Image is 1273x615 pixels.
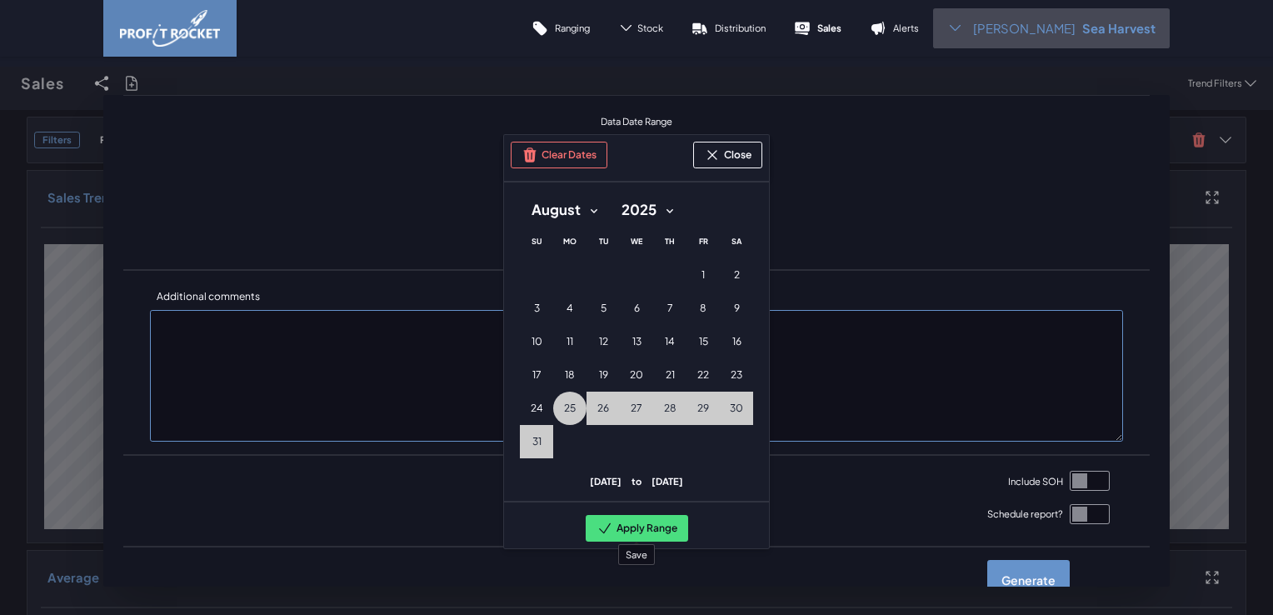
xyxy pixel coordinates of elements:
[517,8,604,48] a: Ranging
[511,142,607,168] button: Clear Dates
[567,302,573,315] span: 4
[677,8,780,48] a: Distribution
[565,368,575,382] span: 18
[601,302,607,315] span: 5
[631,237,642,246] span: We
[601,115,672,127] p: Data Date Range
[699,335,708,348] span: 15
[667,302,673,315] span: 7
[599,237,608,246] span: Tu
[637,22,663,34] span: Stock
[555,22,590,34] p: Ranging
[700,302,706,315] span: 8
[157,290,260,303] p: Additional comments
[631,402,642,415] span: 27
[730,402,743,415] span: 30
[622,475,651,487] span: to
[780,8,856,48] a: Sales
[630,368,643,382] span: 20
[532,335,542,348] span: 10
[697,368,709,382] span: 22
[666,368,675,382] span: 21
[532,368,542,382] span: 17
[893,22,919,34] p: Alerts
[520,475,753,487] p: [DATE] [DATE]
[973,20,1076,37] span: [PERSON_NAME]
[697,402,709,415] span: 29
[715,22,766,34] p: Distribution
[586,515,688,542] button: Apply Range
[856,8,933,48] a: Alerts
[665,335,675,348] span: 14
[731,237,741,246] span: Sa
[664,402,676,415] span: 28
[563,237,577,246] span: Mo
[693,142,762,168] button: Close
[534,302,540,315] span: 3
[120,10,220,47] img: image
[1008,475,1063,487] p: Include SOH
[987,507,1063,520] p: Schedule report?
[632,335,641,348] span: 13
[987,560,1070,600] label: Generate
[701,268,705,282] span: 1
[567,335,573,348] span: 11
[699,237,708,246] span: Fr
[732,335,741,348] span: 16
[665,237,675,246] span: Th
[731,368,742,382] span: 23
[1082,20,1156,37] p: Sea Harvest
[597,402,609,415] span: 26
[564,402,576,415] span: 25
[532,435,542,448] span: 31
[734,302,740,315] span: 9
[130,192,1143,205] p: Data Frequency
[634,302,640,315] span: 6
[817,22,841,34] p: Sales
[531,402,543,415] span: 24
[734,268,740,282] span: 2
[599,335,608,348] span: 12
[532,237,542,246] span: Su
[599,368,608,382] span: 19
